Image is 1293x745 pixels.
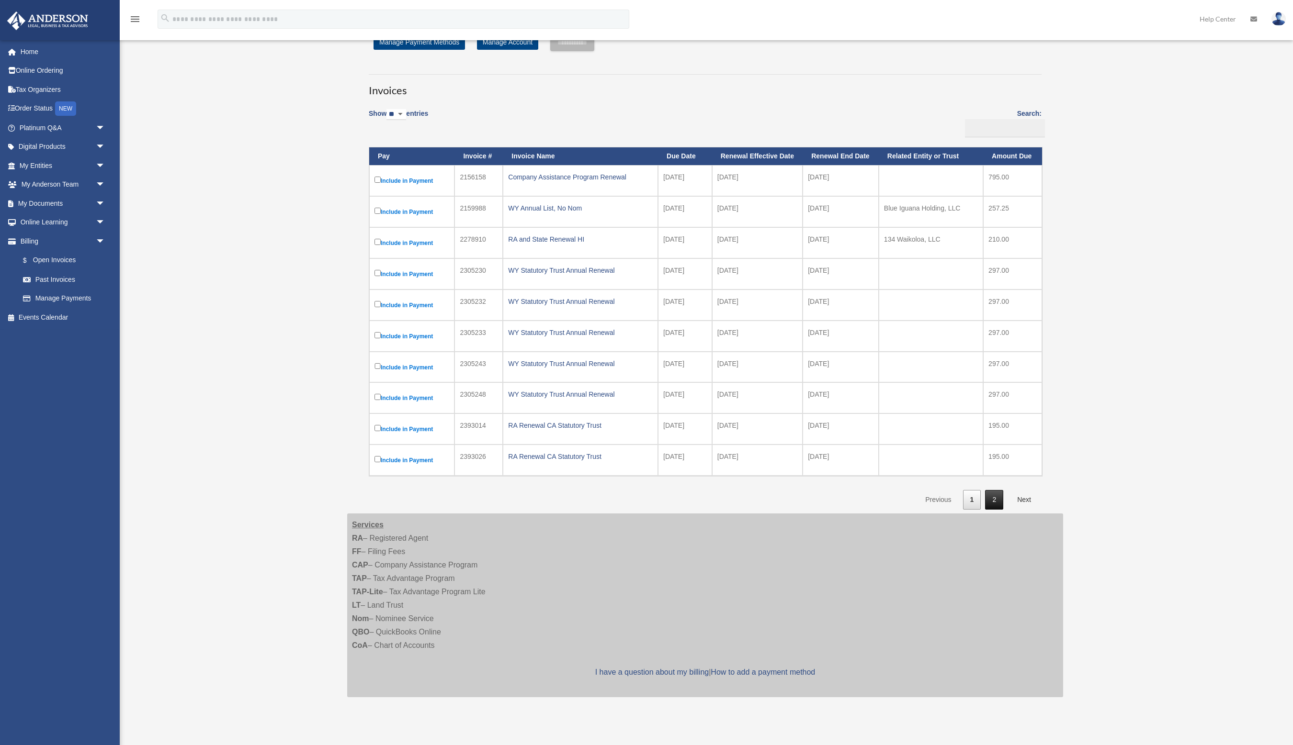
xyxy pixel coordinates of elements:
div: – Registered Agent – Filing Fees – Company Assistance Program – Tax Advantage Program – Tax Advan... [347,513,1063,697]
td: [DATE] [712,227,803,258]
td: [DATE] [803,258,879,289]
label: Include in Payment [374,392,449,404]
i: menu [129,13,141,25]
a: Platinum Q&Aarrow_drop_down [7,118,120,137]
td: 195.00 [983,445,1042,476]
label: Include in Payment [374,454,449,466]
a: Digital Productsarrow_drop_down [7,137,120,156]
strong: CAP [352,561,368,569]
input: Include in Payment [374,239,381,245]
a: Next [1010,490,1038,510]
select: Showentries [386,109,406,120]
td: [DATE] [803,289,879,321]
td: [DATE] [803,321,879,352]
a: menu [129,17,141,25]
a: 1 [963,490,981,510]
a: Order StatusNEW [7,99,120,119]
th: Renewal Effective Date: activate to sort column ascending [712,147,803,165]
td: [DATE] [803,352,879,383]
img: User Pic [1271,12,1286,26]
td: [DATE] [712,289,803,321]
td: 297.00 [983,321,1042,352]
td: 2305230 [454,258,503,289]
a: 2 [985,490,1003,510]
label: Include in Payment [374,423,449,435]
td: 210.00 [983,227,1042,258]
td: [DATE] [658,382,712,413]
td: [DATE] [658,445,712,476]
td: [DATE] [803,413,879,445]
td: [DATE] [712,321,803,352]
input: Include in Payment [374,301,381,307]
div: WY Statutory Trust Annual Renewal [508,388,653,401]
a: My Entitiesarrow_drop_down [7,156,120,175]
strong: FF [352,547,362,556]
a: Previous [918,490,958,510]
td: 2393014 [454,413,503,445]
a: My Anderson Teamarrow_drop_down [7,175,120,194]
input: Include in Payment [374,456,381,462]
label: Search: [962,108,1042,137]
th: Due Date: activate to sort column ascending [658,147,712,165]
td: Blue Iguana Holding, LLC [879,196,983,227]
th: Pay: activate to sort column descending [369,147,454,165]
label: Include in Payment [374,361,449,373]
td: [DATE] [803,382,879,413]
td: 2305248 [454,382,503,413]
input: Include in Payment [374,394,381,400]
strong: Nom [352,614,369,623]
a: Home [7,42,120,61]
label: Include in Payment [374,206,449,218]
td: [DATE] [658,289,712,321]
th: Related Entity or Trust: activate to sort column ascending [879,147,983,165]
th: Invoice Name: activate to sort column ascending [503,147,658,165]
div: RA and State Renewal HI [508,233,653,246]
td: [DATE] [658,413,712,445]
a: I have a question about my billing [595,668,709,676]
i: search [160,13,170,23]
a: Manage Payment Methods [374,34,465,50]
a: Past Invoices [13,270,115,289]
span: arrow_drop_down [96,137,115,157]
td: 257.25 [983,196,1042,227]
td: [DATE] [658,165,712,196]
td: 2156158 [454,165,503,196]
td: [DATE] [712,165,803,196]
td: 2393026 [454,445,503,476]
td: 297.00 [983,289,1042,321]
a: How to add a payment method [711,668,815,676]
span: arrow_drop_down [96,156,115,176]
td: [DATE] [712,413,803,445]
input: Include in Payment [374,363,381,369]
a: Tax Organizers [7,80,120,99]
span: $ [28,255,33,267]
td: [DATE] [803,196,879,227]
strong: TAP [352,574,367,582]
td: 297.00 [983,382,1042,413]
span: arrow_drop_down [96,194,115,213]
td: 297.00 [983,352,1042,383]
label: Include in Payment [374,268,449,280]
div: Company Assistance Program Renewal [508,170,653,184]
a: Manage Account [477,34,538,50]
label: Show entries [369,108,428,130]
div: RA Renewal CA Statutory Trust [508,450,653,463]
input: Search: [965,119,1045,137]
td: [DATE] [712,196,803,227]
td: [DATE] [803,165,879,196]
td: [DATE] [712,382,803,413]
td: [DATE] [712,445,803,476]
input: Include in Payment [374,208,381,214]
div: RA Renewal CA Statutory Trust [508,419,653,432]
div: WY Statutory Trust Annual Renewal [508,295,653,308]
strong: CoA [352,641,368,649]
span: arrow_drop_down [96,175,115,195]
strong: Services [352,521,384,529]
h3: Invoices [369,74,1042,98]
a: Manage Payments [13,289,115,308]
strong: RA [352,534,363,542]
a: $Open Invoices [13,251,110,270]
td: [DATE] [658,227,712,258]
label: Include in Payment [374,330,449,342]
input: Include in Payment [374,177,381,183]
